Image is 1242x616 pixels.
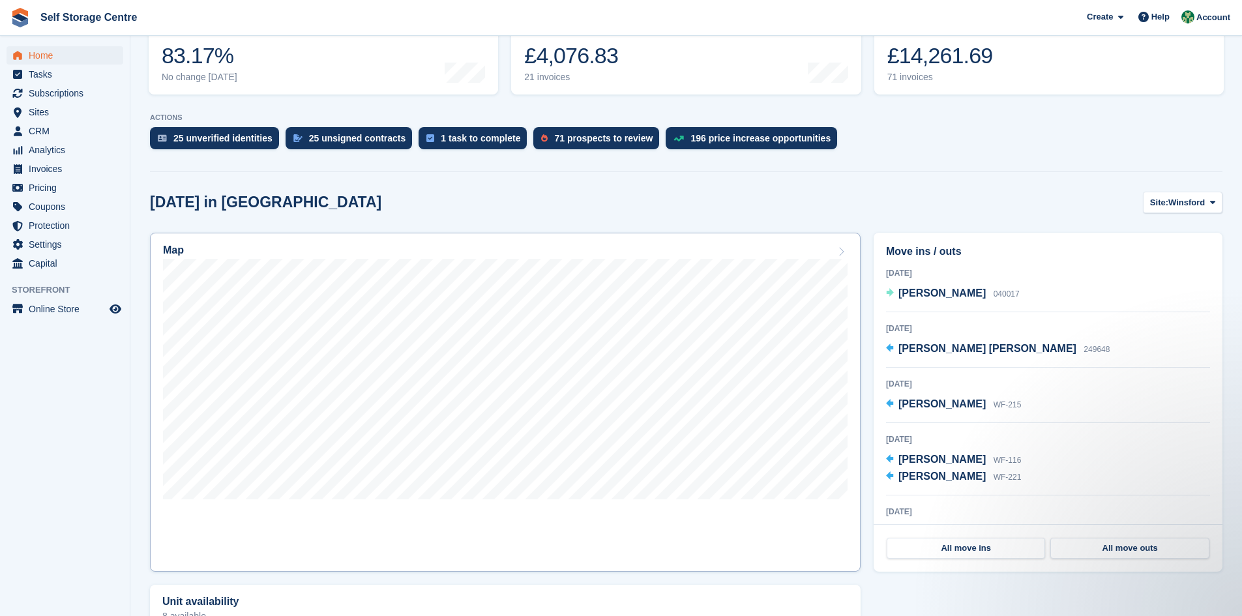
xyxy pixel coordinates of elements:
[7,254,123,272] a: menu
[29,254,107,272] span: Capital
[886,286,1020,302] a: [PERSON_NAME] 040017
[150,127,286,156] a: 25 unverified identities
[541,134,548,142] img: prospect-51fa495bee0391a8d652442698ab0144808aea92771e9ea1ae160a38d050c398.svg
[108,301,123,317] a: Preview store
[994,400,1022,409] span: WF-215
[286,127,419,156] a: 25 unsigned contracts
[511,12,861,95] a: Month-to-date sales £4,076.83 21 invoices
[29,46,107,65] span: Home
[994,289,1020,299] span: 040017
[7,235,123,254] a: menu
[7,160,123,178] a: menu
[150,233,861,572] a: Map
[887,538,1045,559] a: All move ins
[29,122,107,140] span: CRM
[673,136,684,141] img: price_increase_opportunities-93ffe204e8149a01c8c9dc8f82e8f89637d9d84a8eef4429ea346261dce0b2c0.svg
[1181,10,1194,23] img: Neil Taylor
[690,133,831,143] div: 196 price increase opportunities
[994,473,1022,482] span: WF-221
[886,469,1021,486] a: [PERSON_NAME] WF-221
[150,194,381,211] h2: [DATE] in [GEOGRAPHIC_DATA]
[1143,192,1222,213] button: Site: Winsford
[886,341,1110,358] a: [PERSON_NAME] [PERSON_NAME] 249648
[874,12,1224,95] a: Awaiting payment £14,261.69 71 invoices
[173,133,273,143] div: 25 unverified identities
[293,134,303,142] img: contract_signature_icon-13c848040528278c33f63329250d36e43548de30e8caae1d1a13099fd9432cc5.svg
[158,134,167,142] img: verify_identity-adf6edd0f0f0b5bbfe63781bf79b02c33cf7c696d77639b501bdc392416b5a36.svg
[887,42,993,69] div: £14,261.69
[29,235,107,254] span: Settings
[29,160,107,178] span: Invoices
[886,378,1210,390] div: [DATE]
[7,84,123,102] a: menu
[7,103,123,121] a: menu
[162,42,237,69] div: 83.17%
[898,343,1076,354] span: [PERSON_NAME] [PERSON_NAME]
[886,452,1021,469] a: [PERSON_NAME] WF-116
[887,72,993,83] div: 71 invoices
[35,7,142,28] a: Self Storage Centre
[898,398,986,409] span: [PERSON_NAME]
[524,42,621,69] div: £4,076.83
[666,127,844,156] a: 196 price increase opportunities
[886,323,1210,334] div: [DATE]
[7,46,123,65] a: menu
[426,134,434,142] img: task-75834270c22a3079a89374b754ae025e5fb1db73e45f91037f5363f120a921f8.svg
[12,284,130,297] span: Storefront
[7,216,123,235] a: menu
[150,113,1222,122] p: ACTIONS
[898,287,986,299] span: [PERSON_NAME]
[29,300,107,318] span: Online Store
[162,596,239,608] h2: Unit availability
[309,133,406,143] div: 25 unsigned contracts
[7,198,123,216] a: menu
[994,456,1022,465] span: WF-116
[7,179,123,197] a: menu
[886,433,1210,445] div: [DATE]
[29,65,107,83] span: Tasks
[1150,196,1168,209] span: Site:
[441,133,520,143] div: 1 task to complete
[886,244,1210,259] h2: Move ins / outs
[10,8,30,27] img: stora-icon-8386f47178a22dfd0bd8f6a31ec36ba5ce8667c1dd55bd0f319d3a0aa187defe.svg
[419,127,533,156] a: 1 task to complete
[898,454,986,465] span: [PERSON_NAME]
[1168,196,1205,209] span: Winsford
[886,506,1210,518] div: [DATE]
[7,300,123,318] a: menu
[29,179,107,197] span: Pricing
[1151,10,1170,23] span: Help
[7,65,123,83] a: menu
[1196,11,1230,24] span: Account
[886,396,1021,413] a: [PERSON_NAME] WF-215
[7,122,123,140] a: menu
[29,198,107,216] span: Coupons
[29,84,107,102] span: Subscriptions
[898,471,986,482] span: [PERSON_NAME]
[1050,538,1209,559] a: All move outs
[29,216,107,235] span: Protection
[7,141,123,159] a: menu
[554,133,653,143] div: 71 prospects to review
[524,72,621,83] div: 21 invoices
[886,267,1210,279] div: [DATE]
[533,127,666,156] a: 71 prospects to review
[29,103,107,121] span: Sites
[162,72,237,83] div: No change [DATE]
[149,12,498,95] a: Occupancy 83.17% No change [DATE]
[1087,10,1113,23] span: Create
[1084,345,1110,354] span: 249648
[163,244,184,256] h2: Map
[29,141,107,159] span: Analytics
